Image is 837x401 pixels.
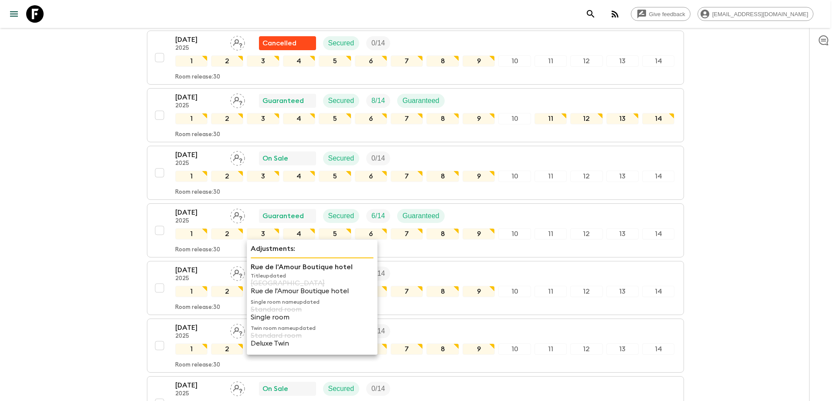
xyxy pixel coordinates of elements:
div: 11 [534,228,567,240]
div: 3 [247,171,279,182]
div: 8 [426,55,459,67]
p: Room release: 30 [175,304,220,311]
div: 2 [211,228,243,240]
p: Rue de l'Amour Boutique hotel [251,262,374,272]
div: 12 [570,286,602,297]
div: 12 [570,228,602,240]
div: 14 [642,343,674,355]
div: 9 [463,171,495,182]
p: Guaranteed [402,96,439,106]
div: 1 [175,343,208,355]
p: Room release: 30 [175,189,220,196]
div: 4 [283,55,315,67]
div: 7 [391,228,423,240]
div: Trip Fill [366,267,390,281]
div: 4 [283,228,315,240]
div: 12 [570,55,602,67]
div: 3 [247,55,279,67]
p: Single room name updated [251,298,374,305]
div: 14 [642,55,674,67]
div: Trip Fill [366,382,390,396]
p: 2025 [175,275,223,282]
p: 0 / 14 [371,326,385,336]
div: 4 [283,171,315,182]
span: Give feedback [644,11,690,17]
p: 2025 [175,103,223,110]
span: [EMAIL_ADDRESS][DOMAIN_NAME] [708,11,813,17]
p: Standard room [251,305,374,313]
p: Guaranteed [402,211,439,221]
div: 13 [606,228,639,240]
div: 5 [319,113,351,124]
div: 8 [426,113,459,124]
p: Secured [328,384,354,394]
div: 11 [534,343,567,355]
span: Assign pack leader [230,269,245,276]
span: Assign pack leader [230,326,245,333]
div: 10 [498,343,531,355]
div: 7 [391,286,423,297]
p: Standard room [251,332,374,339]
div: 9 [463,286,495,297]
p: Title updated [251,272,374,279]
p: 2025 [175,391,223,398]
p: Single room [251,313,374,321]
div: 2 [211,55,243,67]
div: Trip Fill [366,94,390,108]
div: 13 [606,286,639,297]
p: Cancelled [262,38,296,48]
div: 2 [211,286,243,297]
div: 9 [463,228,495,240]
div: 10 [498,286,531,297]
p: [DATE] [175,207,223,218]
p: Room release: 30 [175,74,220,81]
div: 4 [283,113,315,124]
p: Rue de l'Amour Boutique hotel [251,287,374,295]
p: [DATE] [175,92,223,103]
p: 8 / 14 [371,96,385,106]
div: 12 [570,171,602,182]
p: 0 / 14 [371,268,385,279]
div: 14 [642,171,674,182]
div: 6 [355,171,387,182]
p: [DATE] [175,265,223,275]
button: search adventures [582,5,599,23]
div: 12 [570,343,602,355]
span: Assign pack leader [230,154,245,161]
span: Assign pack leader [230,38,245,45]
p: 0 / 14 [371,38,385,48]
div: 11 [534,55,567,67]
div: 1 [175,228,208,240]
p: Deluxe Twin [251,339,374,347]
div: Trip Fill [366,151,390,165]
div: 13 [606,113,639,124]
p: Room release: 30 [175,362,220,369]
div: 7 [391,343,423,355]
div: 1 [175,171,208,182]
p: [GEOGRAPHIC_DATA] [251,279,374,287]
div: 9 [463,343,495,355]
div: 11 [534,286,567,297]
div: 5 [319,228,351,240]
div: 1 [175,286,208,297]
div: 13 [606,55,639,67]
div: 6 [355,228,387,240]
p: 2025 [175,160,223,167]
div: 2 [211,113,243,124]
div: 7 [391,113,423,124]
p: [DATE] [175,322,223,333]
div: 8 [426,343,459,355]
p: On Sale [262,384,288,394]
div: 10 [498,55,531,67]
span: Assign pack leader [230,384,245,391]
div: 13 [606,171,639,182]
div: 7 [391,55,423,67]
div: Trip Fill [366,324,390,338]
div: Trip Fill [366,36,390,50]
div: 6 [355,113,387,124]
div: 5 [319,55,351,67]
p: 2025 [175,333,223,340]
p: Room release: 30 [175,247,220,254]
div: 8 [426,171,459,182]
p: 6 / 14 [371,211,385,221]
